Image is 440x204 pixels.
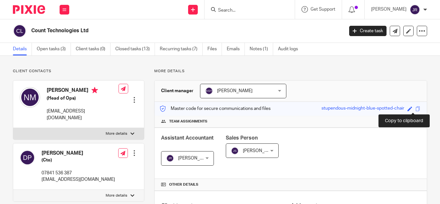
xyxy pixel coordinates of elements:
span: [PERSON_NAME] [243,149,278,153]
a: Files [207,43,222,55]
a: Client tasks (0) [76,43,110,55]
a: Recurring tasks (7) [160,43,203,55]
span: Other details [169,182,198,187]
span: [PERSON_NAME] [178,156,214,160]
a: Create task [349,26,387,36]
p: Client contacts [13,69,144,74]
div: stupendous-midnight-blue-spotted-chair [321,105,404,112]
p: More details [106,193,127,198]
a: Closed tasks (13) [115,43,155,55]
a: Audit logs [278,43,303,55]
p: [EMAIL_ADDRESS][DOMAIN_NAME] [42,176,115,183]
a: Open tasks (3) [37,43,71,55]
span: [PERSON_NAME] [217,89,253,93]
img: svg%3E [20,150,35,165]
h2: Count Technologies Ltd [31,27,278,34]
img: svg%3E [20,87,40,108]
span: Get Support [311,7,335,12]
p: [EMAIL_ADDRESS][DOMAIN_NAME] [47,108,119,121]
span: Team assignments [169,119,207,124]
input: Search [217,8,275,14]
a: Emails [227,43,245,55]
span: Assistant Accountant [161,135,214,141]
img: svg%3E [166,154,174,162]
p: More details [154,69,427,74]
img: svg%3E [13,24,26,38]
a: Details [13,43,32,55]
img: Pixie [13,5,45,14]
p: More details [106,131,127,136]
p: [PERSON_NAME] [371,6,407,13]
h3: Client manager [161,88,194,94]
h4: [PERSON_NAME] [42,150,115,157]
img: svg%3E [205,87,213,95]
p: 07841 536 387 [42,170,115,176]
h5: (Cto) [42,157,115,163]
h5: (Head of Ops) [47,95,119,102]
span: Sales Person [226,135,258,141]
i: Primary [91,87,98,93]
img: svg%3E [410,5,420,15]
h4: [PERSON_NAME] [47,87,119,95]
a: Notes (1) [250,43,273,55]
img: svg%3E [231,147,239,155]
p: Master code for secure communications and files [159,105,271,112]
